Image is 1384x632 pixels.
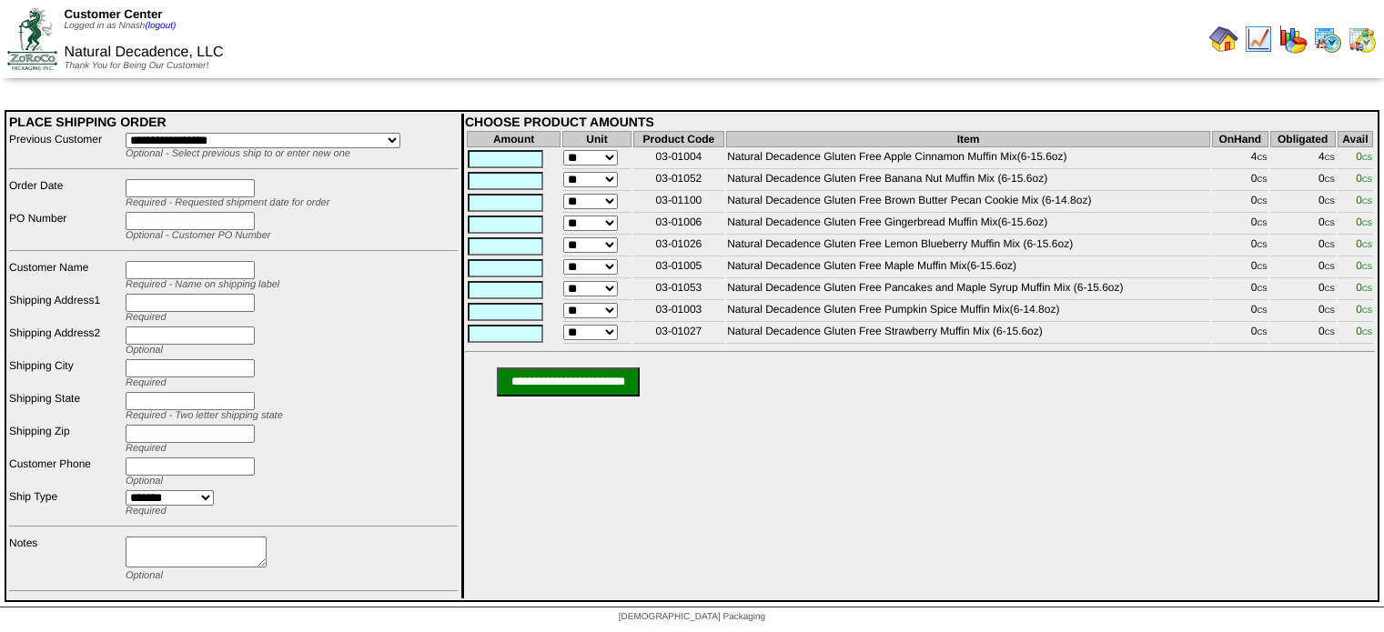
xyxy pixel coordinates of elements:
[1313,25,1342,54] img: calendarprod.gif
[8,391,123,422] td: Shipping State
[126,443,167,454] span: Required
[633,324,725,344] td: 03-01027
[1270,280,1336,300] td: 0
[8,424,123,455] td: Shipping Zip
[1270,131,1336,147] th: Obligated
[1212,302,1268,322] td: 0
[1356,150,1372,163] span: 0
[633,258,725,278] td: 03-01005
[8,456,123,487] td: Customer Phone
[726,258,1210,278] td: Natural Decadence Gluten Free Maple Muffin Mix(6-15.6oz)
[1257,263,1267,271] span: CS
[562,131,631,147] th: Unit
[1325,219,1335,227] span: CS
[467,131,561,147] th: Amount
[1356,216,1372,228] span: 0
[8,178,123,209] td: Order Date
[1212,149,1268,169] td: 4
[1325,328,1335,336] span: CS
[1356,237,1372,250] span: 0
[1257,154,1267,162] span: CS
[1356,259,1372,272] span: 0
[1257,197,1267,206] span: CS
[126,148,350,159] span: Optional - Select previous ship to or enter new one
[8,326,123,356] td: Shipping Address2
[1356,325,1372,337] span: 0
[1270,236,1336,256] td: 0
[64,7,162,21] span: Customer Center
[1212,280,1268,300] td: 0
[1212,193,1268,213] td: 0
[1212,171,1268,191] td: 0
[1356,194,1372,206] span: 0
[126,345,163,356] span: Optional
[726,193,1210,213] td: Natural Decadence Gluten Free Brown Butter Pecan Cookie Mix (6-14.8oz)
[126,230,271,241] span: Optional - Customer PO Number
[1270,149,1336,169] td: 4
[726,302,1210,322] td: Natural Decadence Gluten Free Pumpkin Spice Muffin Mix(6-14.8oz)
[1270,302,1336,322] td: 0
[1257,176,1267,184] span: CS
[726,280,1210,300] td: Natural Decadence Gluten Free Pancakes and Maple Syrup Muffin Mix (6-15.6oz)
[1244,25,1273,54] img: line_graph.gif
[633,280,725,300] td: 03-01053
[64,21,176,31] span: Logged in as Nnash
[8,293,123,324] td: Shipping Address1
[1212,215,1268,235] td: 0
[1362,306,1372,315] span: CS
[1362,285,1372,293] span: CS
[1270,258,1336,278] td: 0
[1325,176,1335,184] span: CS
[1338,131,1373,147] th: Avail
[1212,324,1268,344] td: 0
[633,171,725,191] td: 03-01052
[1257,306,1267,315] span: CS
[8,260,123,291] td: Customer Name
[726,149,1210,169] td: Natural Decadence Gluten Free Apple Cinnamon Muffin Mix(6-15.6oz)
[8,132,123,160] td: Previous Customer
[633,149,725,169] td: 03-01004
[7,8,57,69] img: ZoRoCo_Logo(Green%26Foil)%20jpg.webp
[1212,236,1268,256] td: 0
[619,612,765,622] span: [DEMOGRAPHIC_DATA] Packaging
[633,236,725,256] td: 03-01026
[64,45,223,60] span: Natural Decadence, LLC
[1325,285,1335,293] span: CS
[8,211,123,242] td: PO Number
[1270,324,1336,344] td: 0
[1325,306,1335,315] span: CS
[126,506,167,517] span: Required
[1362,176,1372,184] span: CS
[8,489,123,517] td: Ship Type
[64,61,208,71] span: Thank You for Being Our Customer!
[633,131,725,147] th: Product Code
[9,115,459,129] div: PLACE SHIPPING ORDER
[126,197,329,208] span: Required - Requested shipment date for order
[1356,172,1372,185] span: 0
[1362,328,1372,336] span: CS
[1356,303,1372,316] span: 0
[1257,328,1267,336] span: CS
[1257,285,1267,293] span: CS
[1348,25,1377,54] img: calendarinout.gif
[726,171,1210,191] td: Natural Decadence Gluten Free Banana Nut Muffin Mix (6-15.6oz)
[1257,219,1267,227] span: CS
[1212,258,1268,278] td: 0
[1362,241,1372,249] span: CS
[126,476,163,487] span: Optional
[726,131,1210,147] th: Item
[465,115,1375,129] div: CHOOSE PRODUCT AMOUNTS
[1325,241,1335,249] span: CS
[1356,281,1372,294] span: 0
[633,302,725,322] td: 03-01003
[126,279,279,290] span: Required - Name on shipping label
[1212,131,1268,147] th: OnHand
[1270,215,1336,235] td: 0
[145,21,176,31] a: (logout)
[126,570,163,581] span: Optional
[1209,25,1238,54] img: home.gif
[1362,263,1372,271] span: CS
[726,215,1210,235] td: Natural Decadence Gluten Free Gingerbread Muffin Mix(6-15.6oz)
[1362,197,1372,206] span: CS
[633,215,725,235] td: 03-01006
